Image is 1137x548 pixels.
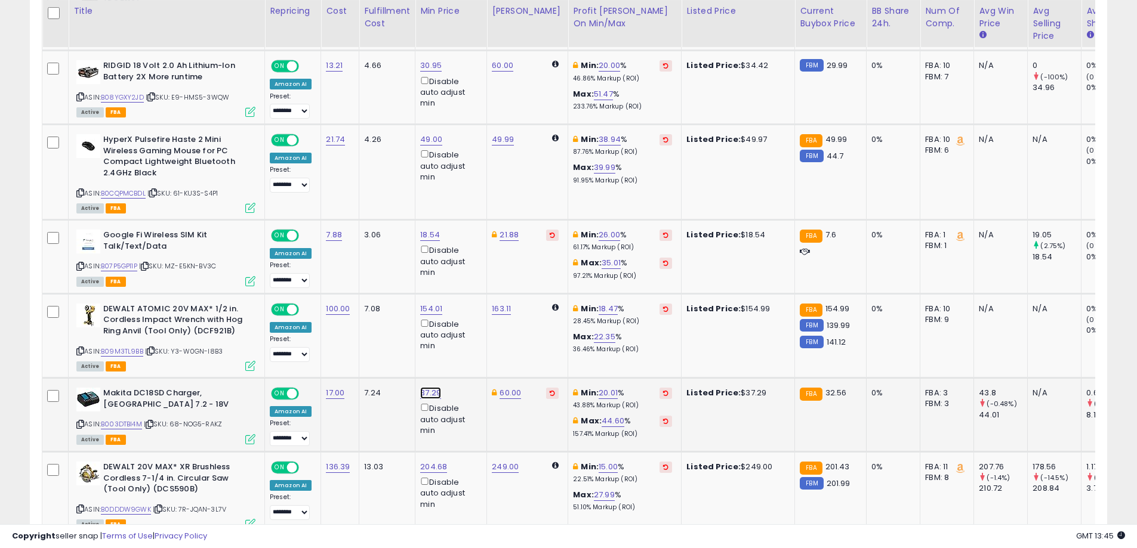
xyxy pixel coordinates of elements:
[581,134,599,145] b: Min:
[1086,145,1103,155] small: (0%)
[364,230,406,240] div: 3.06
[270,419,312,446] div: Preset:
[1033,82,1081,93] div: 34.96
[420,461,447,473] a: 204.68
[573,490,672,512] div: %
[76,60,100,84] img: 41Ydx5qCZ5L._SL40_.jpg
[686,60,785,71] div: $34.42
[686,5,790,17] div: Listed Price
[573,75,672,83] p: 46.86% Markup (ROI)
[686,461,741,472] b: Listed Price:
[1086,304,1135,314] div: 0%
[573,430,672,438] p: 157.41% Markup (ROI)
[573,5,676,30] div: Profit [PERSON_NAME] on Min/Max
[871,134,911,145] div: 0%
[420,134,442,145] a: 49.00
[979,30,986,41] small: Avg Win Price.
[106,435,126,445] span: FBA
[147,188,218,198] span: | SKU: 61-KU3S-S4P1
[573,332,672,354] div: %
[979,388,1027,398] div: 43.8
[76,230,255,285] div: ASIN:
[1094,473,1129,482] small: (-68.46%)
[1086,134,1135,145] div: 0%
[500,387,521,399] a: 60.00
[155,530,207,541] a: Privacy Policy
[800,230,822,243] small: FBA
[1086,241,1103,250] small: (0%)
[686,134,785,145] div: $49.97
[270,5,316,17] div: Repricing
[594,489,615,501] a: 27.99
[145,346,223,356] span: | SKU: Y3-W0GN-I8B3
[1076,530,1125,541] span: 2025-08-10 13:45 GMT
[420,75,477,109] div: Disable auto adjust min
[270,166,312,193] div: Preset:
[12,531,207,542] div: seller snap | |
[297,304,316,314] span: OFF
[987,399,1016,408] small: (-0.48%)
[800,59,823,72] small: FBM
[800,150,823,162] small: FBM
[1033,388,1072,398] div: N/A
[272,389,287,399] span: ON
[573,462,672,484] div: %
[76,277,104,287] span: All listings currently available for purchase on Amazon
[573,177,672,185] p: 91.95% Markup (ROI)
[800,304,822,317] small: FBA
[103,60,248,85] b: RIDGID 18 Volt 2.0 Ah Lithium-Ion Battery 2X More runtime
[492,60,513,72] a: 60.00
[573,331,594,342] b: Max:
[1086,5,1130,30] div: Avg BB Share
[297,61,316,72] span: OFF
[1086,325,1135,336] div: 0%
[364,5,410,30] div: Fulfillment Cost
[871,388,911,398] div: 0%
[573,345,672,354] p: 36.46% Markup (ROI)
[686,462,785,472] div: $249.00
[1086,82,1135,93] div: 0%
[106,107,126,117] span: FBA
[979,304,1018,314] div: N/A
[270,493,312,520] div: Preset:
[573,243,672,252] p: 61.17% Markup (ROI)
[573,230,672,252] div: %
[76,230,100,253] img: 31ThbLQU0GL._SL40_.jpg
[686,304,785,314] div: $154.99
[420,317,477,352] div: Disable auto adjust min
[420,387,441,399] a: 37.29
[871,304,911,314] div: 0%
[1094,399,1124,408] small: (-91.77%)
[101,419,142,429] a: B003DTBI4M
[1086,72,1103,82] small: (0%)
[871,5,915,30] div: BB Share 24h.
[326,134,345,145] a: 21.74
[420,60,442,72] a: 30.95
[297,463,316,473] span: OFF
[492,5,563,17] div: [PERSON_NAME]
[979,60,1018,71] div: N/A
[581,229,599,240] b: Min:
[326,5,354,17] div: Cost
[1086,230,1135,240] div: 0%
[270,153,312,163] div: Amazon AI
[686,303,741,314] b: Listed Price:
[800,477,823,490] small: FBM
[364,60,406,71] div: 4.66
[76,134,100,158] img: 31ntl8hosPL._SL40_.jpg
[270,406,312,417] div: Amazon AI
[76,203,104,213] span: All listings currently available for purchase on Amazon
[1086,156,1135,167] div: 0%
[139,261,216,271] span: | SKU: MZ-E5KN-BV3C
[871,230,911,240] div: 0%
[573,388,672,410] div: %
[581,461,599,472] b: Min:
[800,388,822,401] small: FBA
[106,203,126,213] span: FBA
[326,303,350,315] a: 100.00
[1086,315,1103,324] small: (0%)
[686,388,785,398] div: $37.29
[1033,252,1081,262] div: 18.54
[103,462,248,498] b: DEWALT 20V MAX* XR Brushless Cordless 7-1/4 in. Circular Saw (Tool Only) (DCS590B)
[925,398,965,409] div: FBM: 3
